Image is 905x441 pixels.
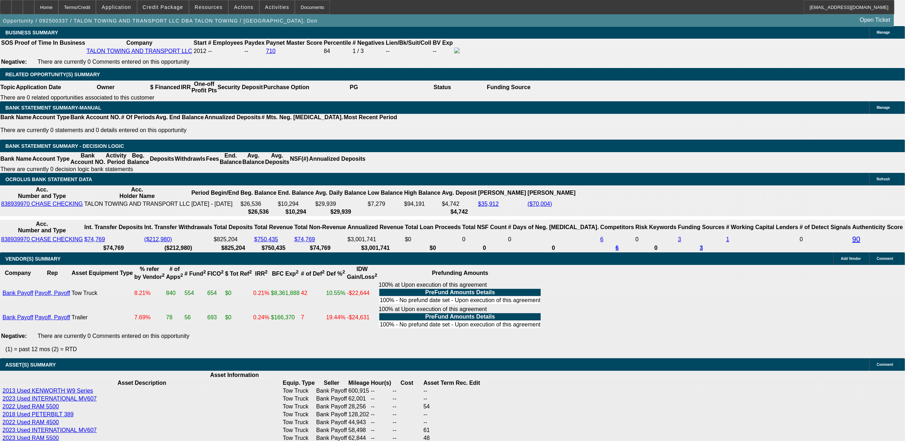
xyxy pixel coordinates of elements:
td: 7 [301,306,325,329]
span: Comment [877,363,893,367]
a: $74,769 [84,236,105,242]
th: Most Recent Period [344,114,398,121]
td: Tow Truck [282,411,315,418]
td: $10,294 [278,200,314,208]
span: RELATED OPPORTUNITY(S) SUMMARY [5,72,100,77]
a: 6 [616,245,619,251]
span: Actions [234,4,254,10]
th: Purchase Option [263,81,310,94]
th: [PERSON_NAME] [527,186,576,200]
b: # of Apps [166,266,183,280]
td: 128,202 [348,411,370,418]
td: Tow Truck [71,281,133,305]
th: Annualized Revenue [347,220,404,234]
td: -- [370,387,391,394]
a: Bank Payoff [3,314,33,320]
th: Acc. Number and Type [1,220,83,234]
a: 2023 Used RAM 5500 [3,435,59,441]
th: End. Balance [219,152,242,166]
th: Annualized Deposits [309,152,366,166]
b: Def % [326,271,345,277]
th: Asset Term Recommendation [423,379,468,387]
span: Bank Statement Summary - Decision Logic [5,143,124,149]
span: Refresh [877,177,890,181]
td: Bank Payoff [316,395,347,402]
td: 7.69% [134,306,165,329]
a: 838939970 CHASE CHECKING [1,236,83,242]
th: Int. Transfer Withdrawals [144,220,213,234]
td: 654 [207,281,224,305]
td: -- [385,47,432,55]
b: FICO [207,271,224,277]
td: 58,498 [348,427,370,434]
b: IRR [255,271,268,277]
button: Credit Package [137,0,189,14]
b: Cost [400,380,413,386]
td: 54 [423,403,468,410]
b: IDW Gain/Loss [347,266,378,280]
b: BV Exp [433,40,453,46]
sup: 2 [375,272,377,278]
td: $0 [405,235,461,244]
span: BUSINESS SUMMARY [5,30,58,35]
th: End. Balance [278,186,314,200]
span: VENDOR(S) SUMMARY [5,256,60,262]
td: 42 [301,281,325,305]
a: 2022 Used RAM 4500 [3,419,59,425]
button: Activities [260,0,295,14]
td: 0 [635,235,677,244]
td: -- [370,419,391,426]
th: # Of Periods [121,114,155,121]
td: -$24,631 [347,306,378,329]
th: Owner [62,81,150,94]
th: One-off Profit Pts [191,81,217,94]
td: 840 [166,281,183,305]
td: $0 [225,281,252,305]
th: Status [398,81,487,94]
td: $94,191 [404,200,441,208]
span: Manage [877,30,890,34]
td: Bank Payoff [316,387,347,394]
td: Bank Payoff [316,419,347,426]
sup: 2 [162,272,165,278]
td: -- [423,419,468,426]
th: 0 [462,244,507,252]
td: -- [370,395,391,402]
th: Sum of the Total NSF Count and Total Overdraft Fee Count from Ocrolus [462,220,507,234]
b: Asset Information [210,372,259,378]
span: Activities [265,4,289,10]
th: $10,294 [278,208,314,215]
a: Payoff, Payoff [35,314,70,320]
td: -- [392,411,422,418]
td: 78 [166,306,183,329]
th: Security Deposit [217,81,263,94]
a: Bank Payoff [3,290,33,296]
b: # Employees [208,40,243,46]
sup: 2 [221,269,224,275]
sup: 2 [322,269,325,275]
b: PreFund Amounts Details [425,289,495,295]
th: Annualized Deposits [204,114,261,121]
td: -$22,644 [347,281,378,305]
span: OCROLUS BANK STATEMENT DATA [5,176,92,182]
th: Deposits [150,152,175,166]
td: 56 [184,306,206,329]
td: Tow Truck [282,419,315,426]
td: 0 [799,235,851,244]
td: 554 [184,281,206,305]
td: -- [423,411,468,418]
th: Application Date [15,81,61,94]
td: -- [392,427,422,434]
th: IRR [180,81,191,94]
img: facebook-icon.png [454,48,460,53]
td: Trailer [71,306,133,329]
td: -- [392,395,422,402]
span: Credit Package [143,4,183,10]
a: 2022 Used RAM 5500 [3,403,59,409]
th: Bank Account NO. [70,114,121,121]
a: 6 [600,236,604,242]
span: Comment [877,257,893,261]
th: Total Revenue [254,220,293,234]
th: $750,435 [254,244,293,252]
td: 0 [508,235,599,244]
